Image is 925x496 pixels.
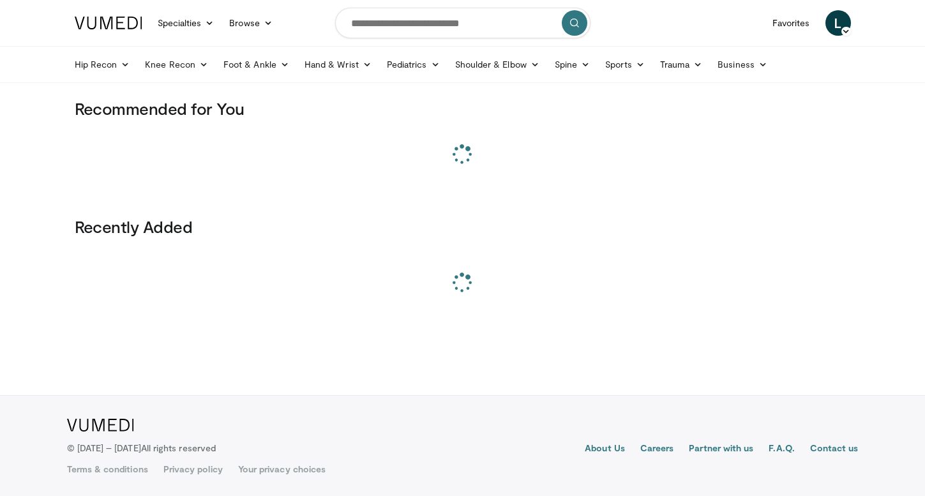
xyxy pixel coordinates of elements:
a: Specialties [150,10,222,36]
a: Hip Recon [67,52,138,77]
input: Search topics, interventions [335,8,590,38]
a: Trauma [652,52,711,77]
a: Careers [640,442,674,457]
img: VuMedi Logo [75,17,142,29]
h3: Recommended for You [75,98,851,119]
p: © [DATE] – [DATE] [67,442,216,455]
h3: Recently Added [75,216,851,237]
a: Favorites [765,10,818,36]
a: Terms & conditions [67,463,148,476]
a: Browse [222,10,280,36]
a: Business [710,52,775,77]
a: Pediatrics [379,52,447,77]
a: Shoulder & Elbow [447,52,547,77]
a: L [825,10,851,36]
a: Hand & Wrist [297,52,379,77]
a: Privacy policy [163,463,223,476]
a: F.A.Q. [769,442,794,457]
a: Spine [547,52,598,77]
a: Foot & Ankle [216,52,297,77]
a: Partner with us [689,442,753,457]
img: VuMedi Logo [67,419,134,432]
a: Sports [598,52,652,77]
a: Contact us [810,442,859,457]
a: Your privacy choices [238,463,326,476]
a: Knee Recon [137,52,216,77]
a: About Us [585,442,625,457]
span: All rights reserved [141,442,216,453]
